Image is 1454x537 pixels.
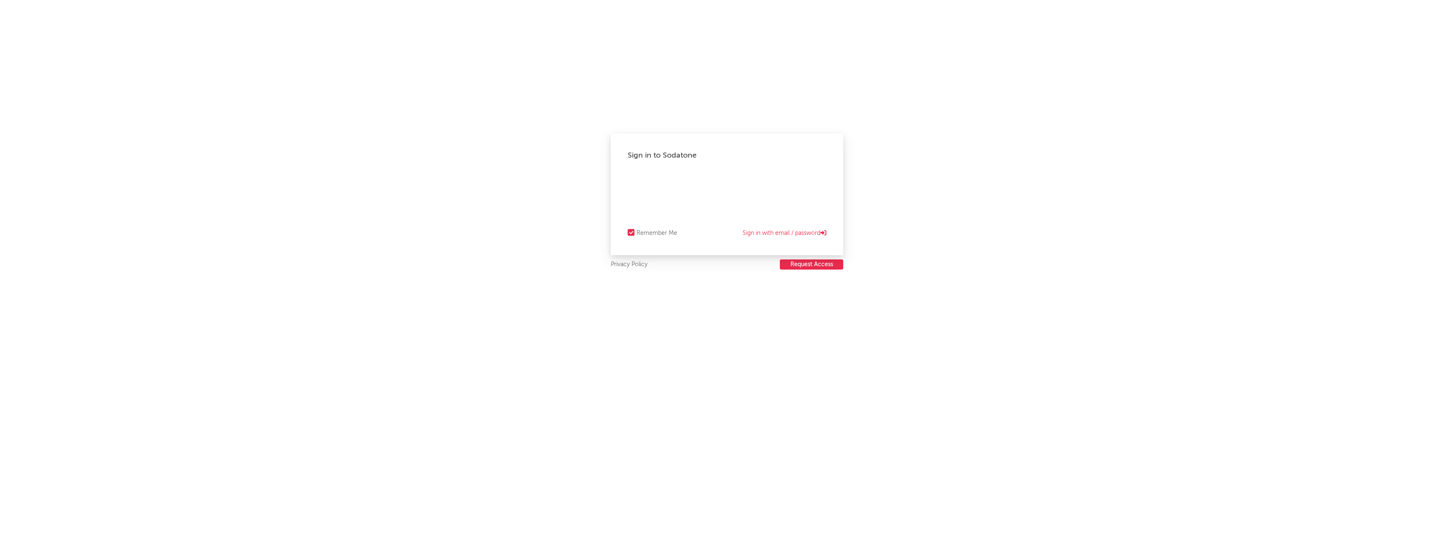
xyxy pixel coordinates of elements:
[611,259,648,270] a: Privacy Policy
[637,228,677,238] div: Remember Me
[628,150,826,161] div: Sign in to Sodatone
[743,228,826,238] a: Sign in with email / password
[780,259,843,270] button: Request Access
